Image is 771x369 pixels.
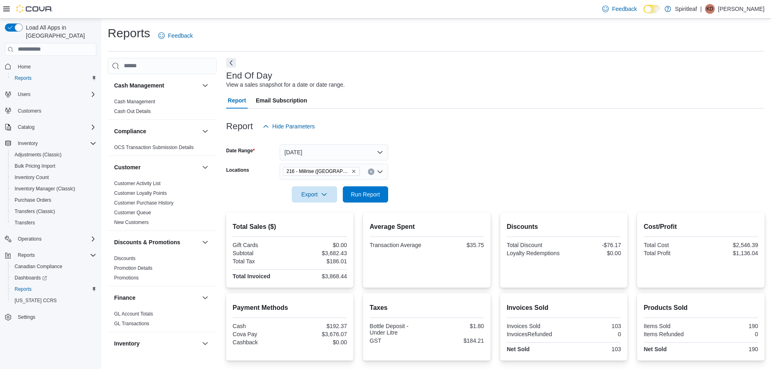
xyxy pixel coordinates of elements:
[15,62,34,72] a: Home
[11,161,59,171] a: Bulk Pricing Import
[705,4,715,14] div: Kelsey D
[11,73,96,83] span: Reports
[108,254,217,286] div: Discounts & Promotions
[565,346,621,352] div: 103
[2,250,100,261] button: Reports
[11,262,66,271] a: Canadian Compliance
[15,75,32,81] span: Reports
[18,91,30,98] span: Users
[377,169,383,175] button: Open list of options
[233,303,347,313] h2: Payment Methods
[114,190,167,196] a: Customer Loyalty Points
[15,163,55,169] span: Bulk Pricing Import
[2,233,100,245] button: Operations
[291,242,347,248] div: $0.00
[108,25,150,41] h1: Reports
[292,186,337,203] button: Export
[200,81,210,90] button: Cash Management
[565,331,621,337] div: 0
[233,339,288,346] div: Cashback
[114,219,149,226] span: New Customers
[291,258,347,264] div: $186.01
[8,183,100,194] button: Inventory Manager (Classic)
[297,186,332,203] span: Export
[228,92,246,109] span: Report
[114,275,139,281] span: Promotions
[114,238,180,246] h3: Discounts & Promotions
[259,118,318,134] button: Hide Parameters
[15,312,96,322] span: Settings
[11,284,96,294] span: Reports
[114,163,140,171] h3: Customer
[700,4,702,14] p: |
[8,149,100,160] button: Adjustments (Classic)
[11,262,96,271] span: Canadian Compliance
[8,206,100,217] button: Transfers (Classic)
[370,222,484,232] h2: Average Spent
[8,194,100,206] button: Purchase Orders
[644,250,699,256] div: Total Profit
[8,261,100,272] button: Canadian Compliance
[15,62,96,72] span: Home
[8,295,100,306] button: [US_STATE] CCRS
[272,122,315,130] span: Hide Parameters
[612,5,637,13] span: Feedback
[15,174,49,181] span: Inventory Count
[370,242,425,248] div: Transaction Average
[644,346,667,352] strong: Net Sold
[703,250,758,256] div: $1,136.04
[644,13,644,14] span: Dark Mode
[226,167,249,173] label: Locations
[644,323,699,329] div: Items Sold
[370,323,425,336] div: Bottle Deposit - Under Litre
[200,339,210,348] button: Inventory
[291,250,347,256] div: $3,682.43
[114,200,174,206] a: Customer Purchase History
[429,337,484,344] div: $184.21
[11,195,55,205] a: Purchase Orders
[114,265,153,271] a: Promotion Details
[114,109,151,114] a: Cash Out Details
[15,139,41,148] button: Inventory
[114,210,151,215] a: Customer Queue
[291,323,347,329] div: $192.37
[114,321,149,326] a: GL Transactions
[233,242,288,248] div: Gift Cards
[114,311,153,317] span: GL Account Totals
[200,237,210,247] button: Discounts & Promotions
[8,217,100,228] button: Transfers
[2,89,100,100] button: Users
[114,180,161,187] span: Customer Activity List
[11,284,35,294] a: Reports
[11,207,96,216] span: Transfers (Classic)
[5,58,96,344] nav: Complex example
[675,4,697,14] p: Spiritleaf
[114,200,174,206] span: Customer Purchase History
[11,150,65,160] a: Adjustments (Classic)
[114,294,136,302] h3: Finance
[565,250,621,256] div: $0.00
[507,303,621,313] h2: Invoices Sold
[114,127,146,135] h3: Compliance
[599,1,640,17] a: Feedback
[707,4,714,14] span: KD
[11,150,96,160] span: Adjustments (Classic)
[114,163,199,171] button: Customer
[15,197,51,203] span: Purchase Orders
[2,122,100,133] button: Catalog
[703,323,758,329] div: 190
[718,4,765,14] p: [PERSON_NAME]
[429,242,484,248] div: $35.75
[18,108,41,114] span: Customers
[507,222,621,232] h2: Discounts
[18,140,38,147] span: Inventory
[15,297,57,304] span: [US_STATE] CCRS
[114,98,155,105] span: Cash Management
[429,323,484,329] div: $1.80
[644,5,661,13] input: Dark Mode
[8,284,100,295] button: Reports
[15,186,75,192] span: Inventory Manager (Classic)
[11,273,50,283] a: Dashboards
